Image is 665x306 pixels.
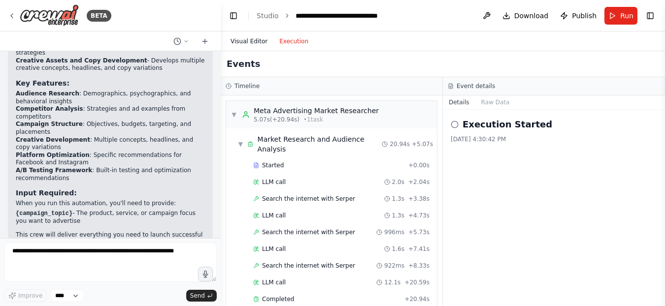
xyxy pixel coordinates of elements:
strong: Key Features: [16,79,69,87]
button: Details [443,95,475,109]
button: Download [499,7,553,25]
span: 5.07s (+20.94s) [254,116,299,123]
span: Search the internet with Serper [262,195,355,203]
span: LLM call [262,212,286,219]
code: {campaign_topic} [16,210,72,217]
span: Download [514,11,549,21]
span: Publish [572,11,597,21]
span: Search the internet with Serper [262,262,355,270]
li: : Specific recommendations for Facebook and Instagram [16,152,205,167]
li: : Built-in testing and optimization recommendations [16,167,205,182]
strong: Platform Optimization [16,152,90,158]
span: LLM call [262,178,286,186]
strong: Input Required: [16,189,77,197]
span: • 1 task [303,116,323,123]
span: Started [262,161,284,169]
span: + 4.73s [408,212,430,219]
span: 1.3s [392,195,404,203]
button: Show right sidebar [643,9,657,23]
li: : Demographics, psychographics, and behavioral insights [16,90,205,105]
span: + 5.07s [412,140,433,148]
button: Switch to previous chat [169,35,193,47]
p: This crew will deliver everything you need to launch successful Meta advertising campaigns, from ... [16,231,205,262]
span: + 5.73s [408,228,430,236]
span: + 8.33s [408,262,430,270]
span: Improve [18,292,42,300]
span: + 0.00s [408,161,430,169]
li: : Strategies and ad examples from competitors [16,105,205,121]
li: - Develops multiple creative concepts, headlines, and copy variations [16,57,205,72]
div: [DATE] 4:30:42 PM [451,135,657,143]
button: Send [186,290,217,302]
button: Start a new chat [197,35,213,47]
button: Run [604,7,637,25]
span: ▼ [231,111,237,119]
li: : Objectives, budgets, targeting, and placements [16,121,205,136]
h2: Events [227,57,260,71]
h2: Execution Started [463,118,552,131]
div: BETA [87,10,111,22]
strong: Audience Research [16,90,79,97]
img: Logo [20,4,79,27]
span: ▼ [238,140,243,148]
button: Visual Editor [225,35,273,47]
button: Publish [556,7,600,25]
span: 1.6s [392,245,404,253]
span: 922ms [384,262,404,270]
span: + 20.59s [404,278,430,286]
span: Search the internet with Serper [262,228,355,236]
span: 12.1s [384,278,400,286]
span: + 20.94s [404,295,430,303]
span: 2.0s [392,178,404,186]
span: + 3.38s [408,195,430,203]
li: : Multiple concepts, headlines, and copy variations [16,136,205,152]
h3: Timeline [234,82,260,90]
strong: Campaign Structure [16,121,83,127]
button: Execution [273,35,314,47]
a: Studio [257,12,279,20]
button: Hide left sidebar [227,9,240,23]
li: - The product, service, or campaign focus you want to advertise [16,210,205,225]
button: Click to speak your automation idea [198,267,213,281]
span: Run [620,11,633,21]
nav: breadcrumb [257,11,406,21]
span: + 2.04s [408,178,430,186]
span: LLM call [262,278,286,286]
span: 20.94s [390,140,410,148]
button: Improve [4,289,47,302]
div: Meta Advertising Market Researcher [254,106,379,116]
span: Completed [262,295,294,303]
span: 1.3s [392,212,404,219]
button: Raw Data [475,95,516,109]
strong: Competitor Analysis [16,105,83,112]
p: When you run this automation, you'll need to provide: [16,200,205,208]
span: + 7.41s [408,245,430,253]
span: LLM call [262,245,286,253]
div: Market Research and Audience Analysis [258,134,382,154]
h3: Event details [457,82,495,90]
strong: A/B Testing Framework [16,167,92,174]
span: Send [190,292,205,300]
span: 996ms [384,228,404,236]
strong: Creative Development [16,136,90,143]
strong: Creative Assets and Copy Development [16,57,147,64]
